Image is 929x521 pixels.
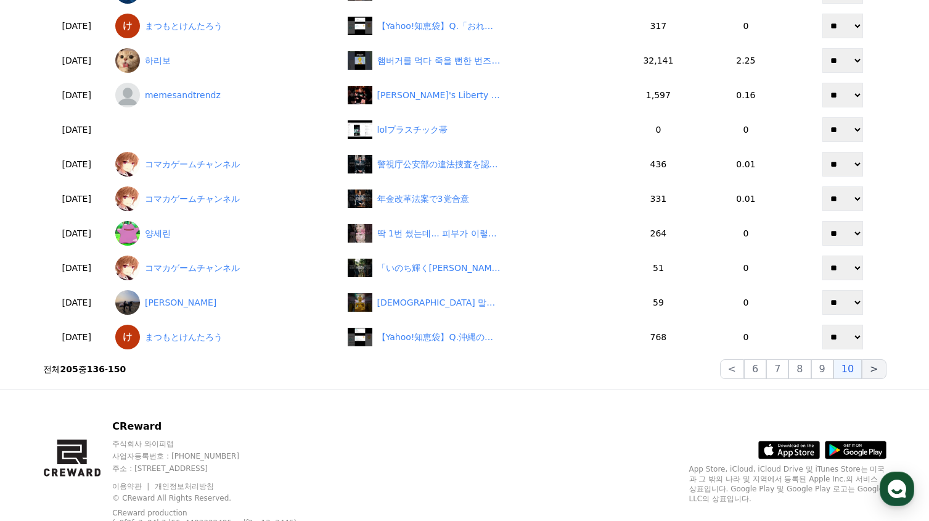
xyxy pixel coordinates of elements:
[624,43,693,78] td: 32,141
[348,86,372,104] img: Charlize Theron's Liberty vs. Political Hypocrisy: Double Standards? #shorts
[377,54,501,67] div: 햄버거를 먹다 죽을 뻔한 번즈가 행복해 하는 이유
[833,359,862,379] button: 10
[115,325,140,349] img: まつもとけんたろう
[377,20,501,33] div: 【Yahoo!知恵袋】Q.「おれはばか」を一発変換してください。#shorts #yahoo知恵袋 #馬鹿
[348,293,372,312] img: 부처님 말씀(482), [대승열반경은 무슨 경인가?], #부처님 #불경 #지혜 #불교 #조계종 #석가모니 #대승열반경
[115,221,338,246] a: 양세린
[811,359,833,379] button: 9
[689,464,886,504] p: App Store, iCloud, iCloud Drive 및 iTunes Store는 미국과 그 밖의 나라 및 지역에서 등록된 Apple Inc.의 서비스 상표입니다. Goo...
[60,364,78,374] strong: 205
[348,17,372,35] img: 【Yahoo!知恵袋】Q.「おれはばか」を一発変換してください。#shorts #yahoo知恵袋 #馬鹿
[39,410,46,420] span: 홈
[693,9,799,43] td: 0
[377,296,501,309] div: 부처님 말씀(482), [대승열반경은 무슨 경인가?], #부처님 #불경 #지혜 #불교 #조계종 #석가모니 #대승열반경
[115,152,338,177] a: コマカゲームチャンネル
[693,320,799,354] td: 0
[348,190,619,208] a: 年金改革法案で3党合意 年金改革法案で3党合意
[624,216,693,251] td: 264
[115,290,338,315] a: [PERSON_NAME]
[112,482,151,491] a: 이용약관
[43,320,110,354] td: [DATE]
[348,224,619,243] a: 딱 1번 썼는데... 피부가 이렇게 변했다고? 모공관리 꿀템 #키시닝뷰티 #시카듀스킨케어 딱 1번 썼는데... 피부가 이렇게 변했다고? 모공관리 꿀템 #키시닝뷰티 #시카듀스킨케어
[624,78,693,112] td: 1,597
[112,493,329,503] p: © CReward All Rights Reserved.
[115,14,338,38] a: まつもとけんたろう
[720,359,744,379] button: <
[112,439,329,449] p: 주식회사 와이피랩
[348,293,619,312] a: 부처님 말씀(482), [대승열반경은 무슨 경인가?], #부처님 #불경 #지혜 #불교 #조계종 #석가모니 #대승열반경 [DEMOGRAPHIC_DATA] 말씀(482), [[D...
[43,112,110,147] td: [DATE]
[624,320,693,354] td: 768
[348,17,619,35] a: 【Yahoo!知恵袋】Q.「おれはばか」を一発変換してください。#shorts #yahoo知恵袋 #馬鹿 【Yahoo!知恵袋】Q.「おれはばか」を一発変換してください。#shorts #ya...
[348,120,372,139] img: lolプラスチック帯
[159,391,237,422] a: 설정
[348,51,619,70] a: undefined 햄버거를 먹다 죽을 뻔한 번즈가 행복해 하는 이유
[348,190,372,208] img: 年金改革法案で3党合意
[348,224,372,243] img: 딱 1번 썼는데... 피부가 이렇게 변했다고? 모공관리 꿀템 #키시닝뷰티 #시카듀스킨케어
[43,78,110,112] td: [DATE]
[377,193,469,206] div: 年金改革法案で3党合意
[693,181,799,216] td: 0.01
[43,251,110,285] td: [DATE]
[115,48,140,73] img: 하리보
[43,43,110,78] td: [DATE]
[115,14,140,38] img: まつもとけんたろう
[112,464,329,473] p: 주소 : [STREET_ADDRESS]
[377,227,501,240] div: 딱 1번 썼는데... 피부가 이렇게 변했다고? 모공관리 꿀템 #키시닝뷰티 #시카듀스킨케어
[377,262,501,275] div: 「いのち輝く未来社会のデザイン」テーマに大阪・関西万博開幕
[43,9,110,43] td: [DATE]
[693,43,799,78] td: 2.25
[693,112,799,147] td: 0
[348,86,619,104] a: Charlize Theron's Liberty vs. Political Hypocrisy: Double Standards? #shorts [PERSON_NAME]'s Libe...
[624,251,693,285] td: 51
[81,391,159,422] a: 대화
[744,359,766,379] button: 6
[43,285,110,320] td: [DATE]
[115,256,140,280] img: コマカゲームチャンネル
[348,259,372,277] img: 「いのち輝く未来社会のデザイン」テーマに大阪・関西万博開幕
[115,152,140,177] img: コマカゲームチャンネル
[43,181,110,216] td: [DATE]
[693,78,799,112] td: 0.16
[693,285,799,320] td: 0
[115,256,338,280] a: コマカゲームチャンネル
[115,83,140,107] img: memesandtrendz
[348,328,372,346] img: 【Yahoo!知恵袋】Q.沖縄の方言で 頑張ろう！って なんて言うのですか？#shorts #yahoo知恵袋 #方言
[43,363,126,375] p: 전체 중 -
[348,155,619,173] a: 警視庁公安部の違法捜査を認定、大川原化工機冤罪事件 警視庁公安部の違法捜査を認定、[PERSON_NAME]化工機冤罪事件
[693,147,799,181] td: 0.01
[377,123,448,136] div: lolプラスチック帯
[862,359,886,379] button: >
[693,251,799,285] td: 0
[43,147,110,181] td: [DATE]
[115,290,140,315] img: 이안작가
[348,328,619,346] a: 【Yahoo!知恵袋】Q.沖縄の方言で 頑張ろう！って なんて言うのですか？#shorts #yahoo知恵袋 #方言 【Yahoo!知恵袋】Q.沖縄の方言で 頑張ろう！って なんて言うのですか...
[115,186,140,211] img: コマカゲームチャンネル
[624,181,693,216] td: 331
[624,285,693,320] td: 59
[788,359,811,379] button: 8
[113,411,128,420] span: 대화
[155,482,214,491] a: 개인정보처리방침
[348,120,619,139] a: lolプラスチック帯 lolプラスチック帯
[43,216,110,251] td: [DATE]
[115,325,338,349] a: まつもとけんたろう
[115,83,338,107] a: memesandtrendz
[377,89,501,102] div: Charlize Theron's Liberty vs. Political Hypocrisy: Double Standards? #shorts
[693,216,799,251] td: 0
[112,451,329,461] p: 사업자등록번호 : [PHONE_NUMBER]
[108,364,126,374] strong: 150
[190,410,205,420] span: 설정
[115,186,338,211] a: コマカゲームチャンネル
[348,155,372,173] img: 警視庁公安部の違法捜査を認定、大川原化工機冤罪事件
[115,48,338,73] a: 하리보
[112,419,329,434] p: CReward
[348,51,372,70] img: undefined
[377,158,501,171] div: 警視庁公安部の違法捜査を認定、大川原化工機冤罪事件
[624,112,693,147] td: 0
[377,331,501,344] div: 【Yahoo!知恵袋】Q.沖縄の方言で 頑張ろう！って なんて言うのですか？#shorts #yahoo知恵袋 #方言
[624,9,693,43] td: 317
[766,359,788,379] button: 7
[4,391,81,422] a: 홈
[624,147,693,181] td: 436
